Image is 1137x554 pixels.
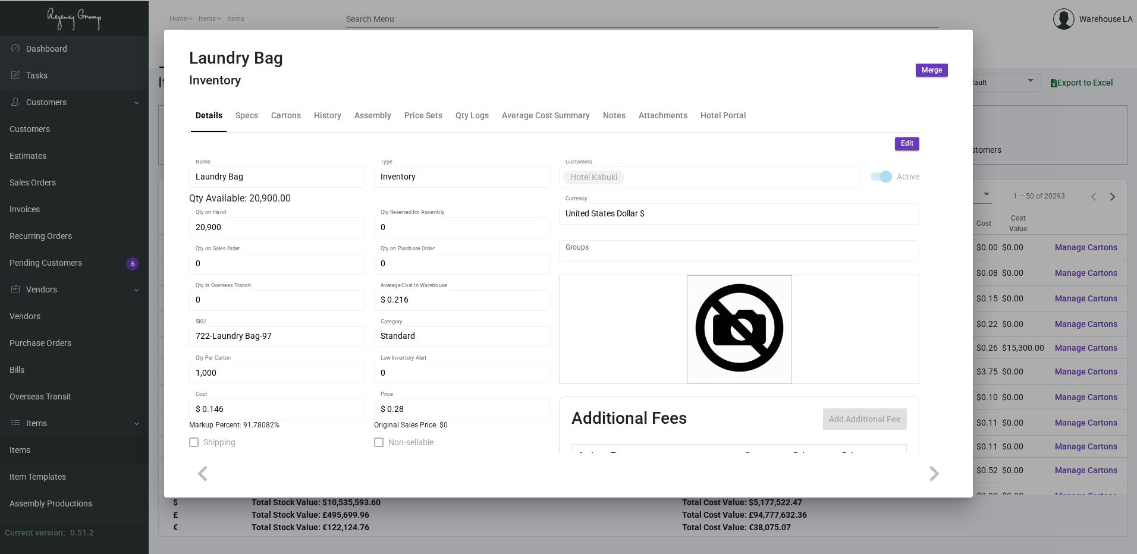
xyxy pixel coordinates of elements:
[404,109,442,122] div: Price Sets
[790,445,839,465] th: Price
[571,408,687,430] h2: Additional Fees
[203,435,235,449] span: Shipping
[70,527,94,539] div: 0.51.2
[271,109,301,122] div: Cartons
[897,169,919,184] span: Active
[563,171,624,184] mat-chip: Hotel Kabuki
[388,435,434,449] span: Non-sellable
[314,109,341,122] div: History
[189,73,283,88] h4: Inventory
[627,172,855,182] input: Add new..
[235,109,258,122] div: Specs
[839,445,893,465] th: Price type
[189,191,549,206] div: Qty Available: 20,900.00
[566,246,913,256] input: Add new..
[922,65,942,75] span: Merge
[189,48,283,68] h2: Laundry Bag
[829,414,901,424] span: Add Additional Fee
[572,445,608,465] th: Active
[895,137,919,150] button: Edit
[639,109,687,122] div: Attachments
[603,109,626,122] div: Notes
[608,445,741,465] th: Type
[354,109,391,122] div: Assembly
[823,408,907,430] button: Add Additional Fee
[5,527,65,539] div: Current version:
[701,109,746,122] div: Hotel Portal
[916,64,948,77] button: Merge
[456,109,489,122] div: Qty Logs
[502,109,590,122] div: Average Cost Summary
[196,109,222,122] div: Details
[901,138,913,149] span: Edit
[741,445,790,465] th: Cost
